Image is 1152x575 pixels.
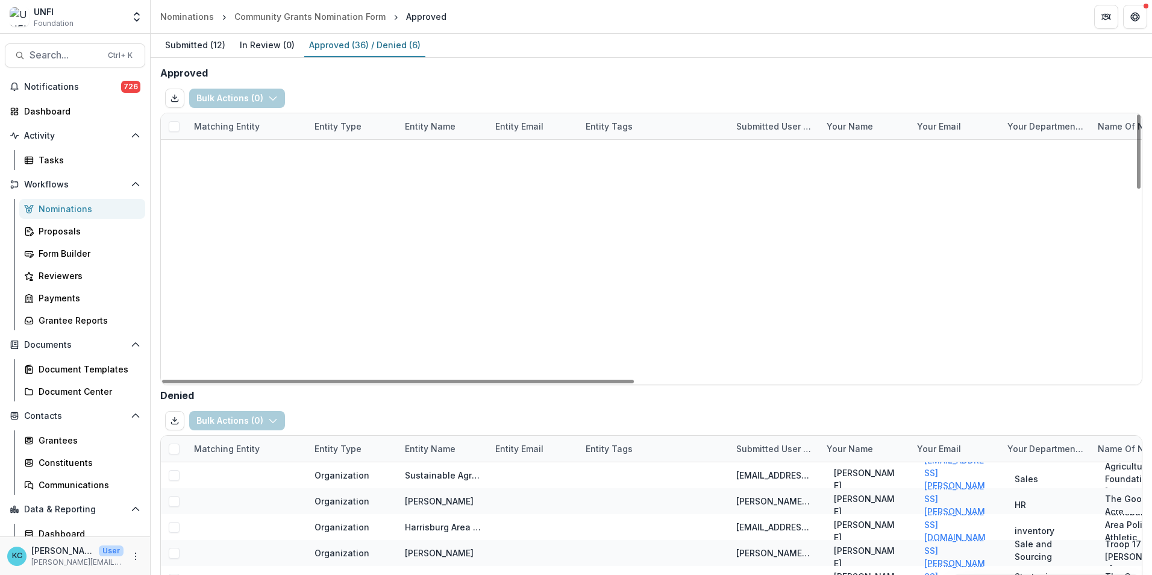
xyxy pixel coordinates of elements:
nav: breadcrumb [155,8,451,25]
button: Export table data [165,411,184,430]
a: Submitted (12) [160,34,230,57]
a: Dashboard [5,101,145,121]
div: Your name [819,436,910,462]
div: Matching Entity [187,436,307,462]
div: Proposals [39,225,136,237]
div: UNFI [34,5,74,18]
div: Your name [819,120,880,133]
button: Open Documents [5,335,145,354]
button: Open Activity [5,126,145,145]
a: Payments [19,288,145,308]
button: More [128,549,143,564]
div: Entity Email [488,436,578,462]
a: Grantees [19,430,145,450]
div: Matching Entity [187,120,267,133]
div: In Review ( 0 ) [235,36,299,54]
button: Bulk Actions (0) [189,411,285,430]
button: Export table data [165,89,184,108]
p: [PERSON_NAME] [834,467,895,492]
div: Entity Tags [578,113,729,139]
a: Communications [19,475,145,495]
span: Search... [30,49,101,61]
div: Nominations [160,10,214,23]
span: Workflows [24,180,126,190]
a: Reviewers [19,266,145,286]
div: Entity Email [488,442,551,455]
div: Organization [315,495,369,507]
div: Organization [315,547,369,559]
p: [PERSON_NAME][EMAIL_ADDRESS][PERSON_NAME][DOMAIN_NAME] [31,557,124,568]
button: Get Help [1123,5,1147,29]
p: [PERSON_NAME] [834,544,895,570]
div: [PERSON_NAME][EMAIL_ADDRESS][PERSON_NAME][DOMAIN_NAME] [736,547,812,559]
div: Your email [910,436,1000,462]
div: Entity Type [307,436,398,462]
img: UNFI [10,7,29,27]
div: Harrisburg Area Police athletic league [405,521,481,533]
div: Entity Tags [578,436,729,462]
p: [PERSON_NAME] [31,544,94,557]
div: Nominations [39,203,136,215]
div: [EMAIL_ADDRESS][DOMAIN_NAME] [736,521,812,533]
div: Sustainable Agriculture Foundation [GEOGRAPHIC_DATA] [405,469,481,482]
div: Entity Tags [578,442,640,455]
div: Organization [315,469,369,482]
button: Open entity switcher [128,5,145,29]
div: Grantees [39,434,136,447]
div: Entity Name [398,436,488,462]
div: Organization [315,521,369,533]
button: Search... [5,43,145,68]
a: Approved (36) / Denied (6) [304,34,425,57]
h2: Denied [160,390,194,401]
div: Matching Entity [187,442,267,455]
div: Approved [406,10,446,23]
div: Entity Name [398,113,488,139]
a: Tasks [19,150,145,170]
span: 726 [121,81,140,93]
h2: Approved [160,68,208,79]
p: [PERSON_NAME] [834,492,895,518]
div: Your email [910,113,1000,139]
span: Documents [24,340,126,350]
div: Entity Email [488,120,551,133]
div: [PERSON_NAME][EMAIL_ADDRESS][PERSON_NAME][DOMAIN_NAME] [736,495,812,507]
div: Reviewers [39,269,136,282]
button: Partners [1094,5,1118,29]
button: Open Data & Reporting [5,500,145,519]
a: Form Builder [19,244,145,263]
div: Kristine Creveling [12,552,22,560]
div: Your department at [GEOGRAPHIC_DATA] [1000,436,1091,462]
a: Dashboard [19,524,145,544]
div: Payments [39,292,136,304]
div: Your name [819,442,880,455]
div: Your department at [GEOGRAPHIC_DATA] [1000,113,1091,139]
a: Nominations [19,199,145,219]
p: User [99,545,124,556]
a: Document Templates [19,359,145,379]
div: Communications [39,479,136,491]
div: Entity Tags [578,120,640,133]
div: Entity Name [398,442,463,455]
div: Entity Type [307,113,398,139]
div: [PERSON_NAME] [405,495,474,507]
div: Your name [819,113,910,139]
div: Your department at [GEOGRAPHIC_DATA] [1000,120,1091,133]
div: Document Center [39,385,136,398]
span: Foundation [34,18,74,29]
div: Your email [910,442,968,455]
div: Dashboard [39,527,136,540]
div: [EMAIL_ADDRESS][DOMAIN_NAME] [736,469,812,482]
div: Submitted User Email [729,120,819,133]
div: Community Grants Nomination Form [234,10,386,23]
div: Submitted User Email [729,442,819,455]
div: Submitted ( 12 ) [160,36,230,54]
div: Your email [910,120,968,133]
